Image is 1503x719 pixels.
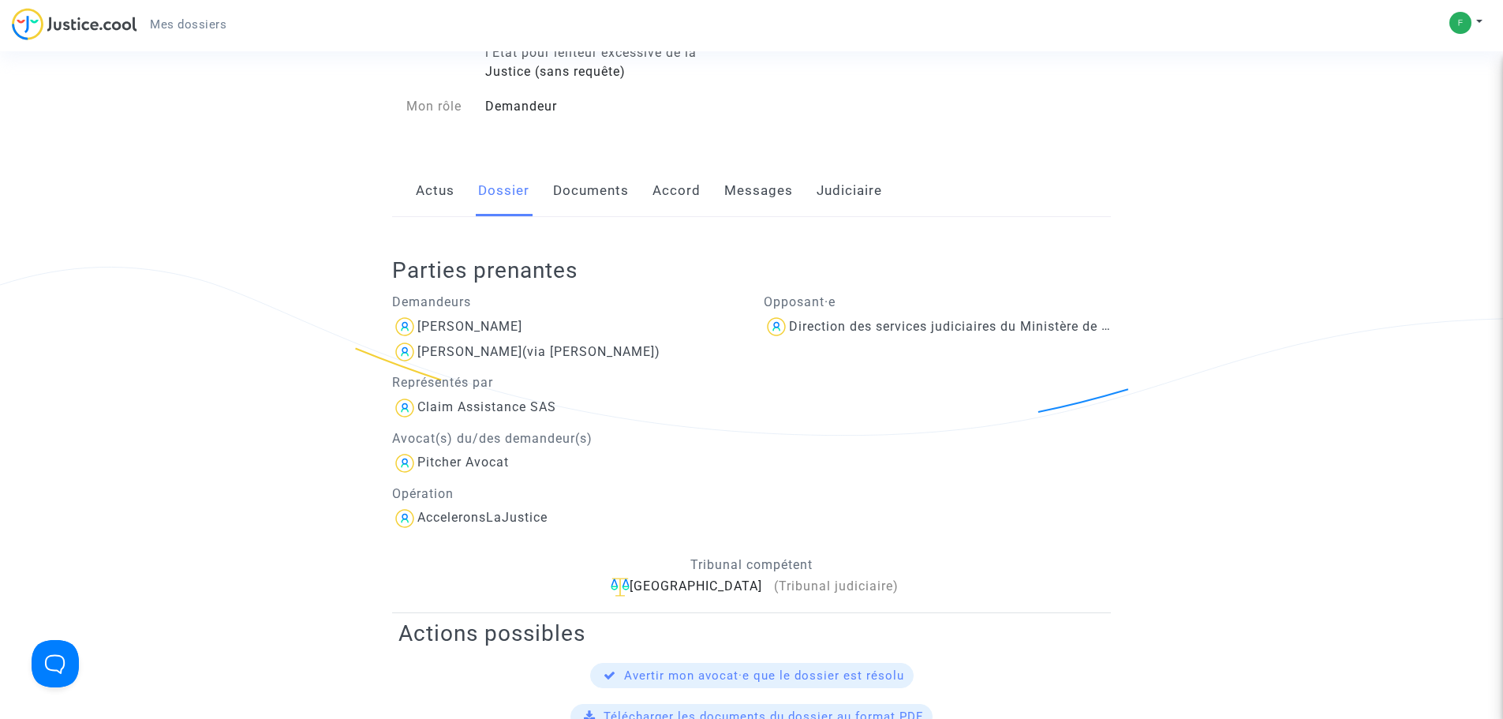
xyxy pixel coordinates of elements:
[417,510,548,525] div: AcceleronsLaJustice
[392,555,1111,575] p: Tribunal compétent
[392,484,740,504] p: Opération
[473,24,752,81] div: Mise en cause de la responsabilité de l'Etat pour lenteur excessive de la Justice (sans requête)
[417,399,556,414] div: Claim Assistance SAS
[652,165,701,217] a: Accord
[380,97,473,116] div: Mon rôle
[611,578,630,597] img: icon-faciliter-sm.svg
[392,451,417,476] img: icon-user.svg
[774,579,899,594] span: (Tribunal judiciaire)
[473,97,752,116] div: Demandeur
[417,344,522,359] div: [PERSON_NAME]
[380,24,473,81] div: Catégorie
[12,8,137,40] img: jc-logo.svg
[137,13,239,36] a: Mes dossiers
[1449,12,1471,34] img: 74a1bea429469060db1caac62ccd59d1
[392,506,417,531] img: icon-user.svg
[392,395,417,421] img: icon-user.svg
[398,620,1105,647] h2: Actions possibles
[392,429,740,448] p: Avocat(s) du/des demandeur(s)
[553,165,629,217] a: Documents
[764,292,1112,312] p: Opposant·e
[624,668,904,683] span: Avertir mon avocat·e que le dossier est résolu
[478,165,529,217] a: Dossier
[392,577,1111,597] div: [GEOGRAPHIC_DATA]
[392,373,740,392] p: Représentés par
[392,314,417,339] img: icon-user.svg
[417,455,509,470] div: Pitcher Avocat
[32,640,79,687] iframe: Help Scout Beacon - Open
[817,165,882,217] a: Judiciaire
[150,17,226,32] span: Mes dossiers
[789,319,1251,334] div: Direction des services judiciaires du Ministère de la Justice - Bureau FIP4
[392,257,1123,284] h2: Parties prenantes
[392,292,740,312] p: Demandeurs
[764,314,789,339] img: icon-user.svg
[522,344,660,359] span: (via [PERSON_NAME])
[416,165,454,217] a: Actus
[392,339,417,365] img: icon-user.svg
[724,165,793,217] a: Messages
[417,319,522,334] div: [PERSON_NAME]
